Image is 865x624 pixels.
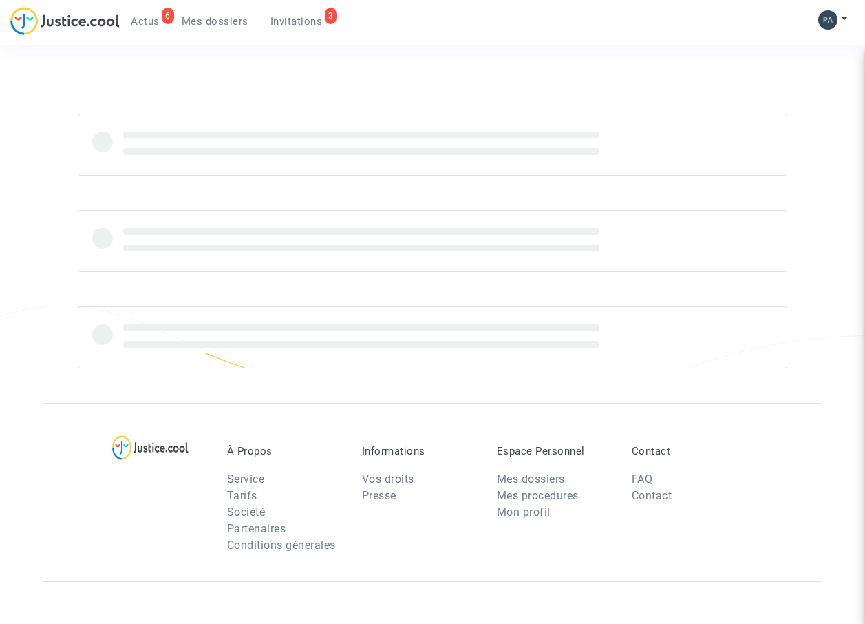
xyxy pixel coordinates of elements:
a: Conditions générales [227,539,336,552]
a: Mes procédures [497,489,579,502]
span: Actus [131,15,160,28]
p: À Propos [227,445,341,457]
a: FAQ [632,472,653,486]
a: Mes dossiers [497,472,565,486]
a: Contact [632,489,672,502]
p: Informations [362,445,476,457]
img: logo-lg.svg [112,435,189,460]
span: Mes dossiers [182,15,248,28]
img: jc-logo.svg [10,7,120,35]
a: Partenaires [227,522,286,535]
div: 3 [325,8,337,24]
a: Presse [362,489,396,502]
a: Vos droits [362,472,414,486]
a: 6Actus [120,11,171,32]
a: Mes dossiers [171,11,259,32]
div: 6 [162,8,174,24]
a: Service [227,472,265,486]
a: Mon profil [497,506,551,519]
img: dc356cb22233be088507537636d792bf [818,10,837,30]
span: Invitations [270,15,323,28]
p: Contact [632,445,746,457]
p: Espace Personnel [497,445,611,457]
a: Société [227,506,266,519]
a: Tarifs [227,489,257,502]
a: 3Invitations [259,11,334,32]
